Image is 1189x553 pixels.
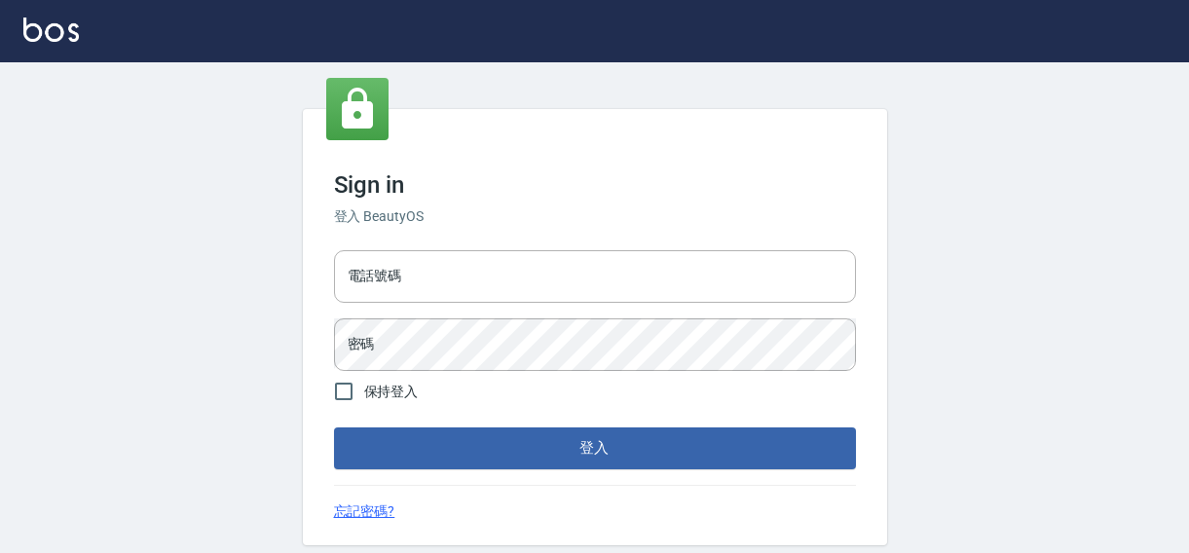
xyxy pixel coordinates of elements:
h6: 登入 BeautyOS [334,206,856,227]
a: 忘記密碼? [334,501,395,522]
img: Logo [23,18,79,42]
button: 登入 [334,427,856,468]
span: 保持登入 [364,382,419,402]
h3: Sign in [334,171,856,199]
